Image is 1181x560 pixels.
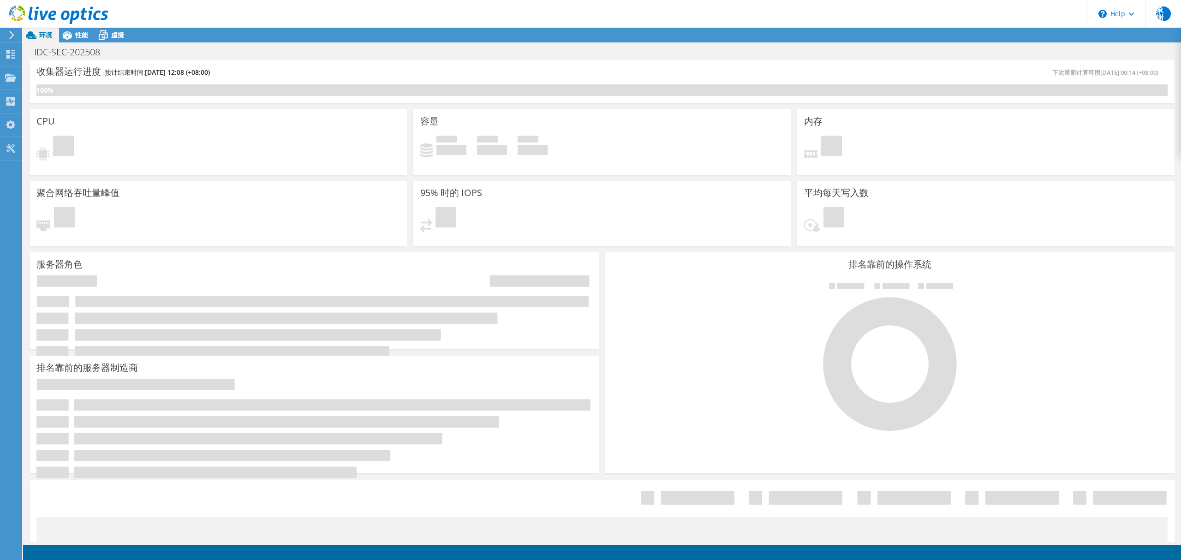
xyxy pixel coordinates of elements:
span: [DATE] 12:08 (+08:00) [145,68,210,77]
h4: 0 GiB [518,145,548,155]
h3: 内存 [804,116,823,126]
h3: 95% 时的 IOPS [420,188,482,198]
span: 挂起 [435,207,456,230]
span: [DATE] 00:14 (+08:00) [1100,68,1158,77]
h3: 服务器角色 [36,259,83,269]
span: 下次重新计算可用 [1052,68,1163,77]
svg: \n [1098,10,1107,18]
span: 挂起 [821,136,842,158]
span: 挂起 [823,207,844,230]
h3: 平均每天写入数 [804,188,869,198]
h4: 预计结束时间: [105,67,210,77]
span: 虛擬 [111,30,124,39]
h3: 排名靠前的操作系统 [612,259,1168,269]
span: 承謝 [1156,6,1171,21]
h4: 0 GiB [436,145,466,155]
h1: IDC-SEC-202508 [30,47,114,57]
h3: CPU [36,116,55,126]
span: 性能 [75,30,88,39]
span: 可用 [477,136,498,145]
h3: 聚合网络吞吐量峰值 [36,188,119,198]
h3: 容量 [420,116,439,126]
span: 已使用 [436,136,457,145]
span: 环境 [39,30,52,39]
span: 总量 [518,136,538,145]
h4: 0 GiB [477,145,507,155]
h3: 排名靠前的服务器制造商 [36,363,138,373]
span: 挂起 [53,136,74,158]
span: 挂起 [54,207,75,230]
